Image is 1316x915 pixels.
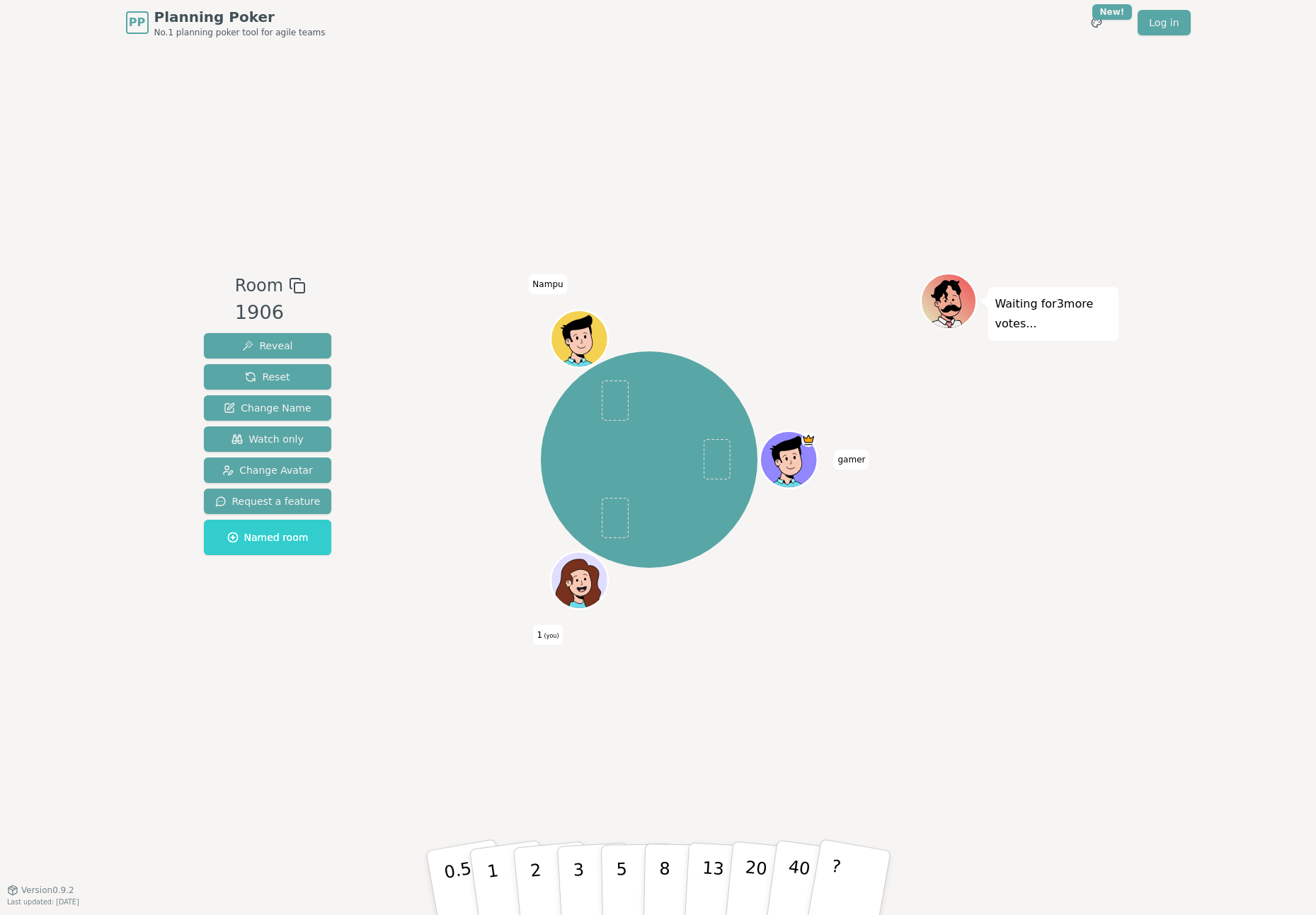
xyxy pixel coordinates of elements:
button: Change Name [204,395,332,421]
button: Reveal [204,333,332,359]
button: Change Avatar [204,458,332,483]
button: Request a feature [204,489,332,514]
button: Click to change your avatar [552,554,606,607]
span: Watch only [231,432,304,446]
span: gamer is the host [801,433,816,447]
span: Room [235,273,283,298]
button: Reset [204,364,332,390]
button: Named room [204,520,332,555]
a: PPPlanning PokerNo.1 planning poker tool for agile teams [126,7,326,38]
div: New! [1092,4,1133,20]
p: Waiting for 3 more votes... [995,294,1111,334]
span: No.1 planning poker tool for agile teams [154,27,326,38]
span: Click to change your name [834,450,869,470]
span: Named room [227,530,309,544]
span: PP [129,14,145,31]
a: Log in [1138,10,1190,35]
span: Request a feature [215,494,321,508]
span: Reveal [242,339,292,353]
span: Reset [245,370,290,384]
span: Planning Poker [154,7,326,27]
span: Click to change your name [529,274,566,294]
button: New! [1084,10,1109,35]
span: (you) [542,632,559,639]
div: 1906 [235,298,306,327]
button: Watch only [204,426,332,452]
span: Change Avatar [222,463,313,477]
button: Version0.9.2 [7,885,74,896]
span: Click to change your name [533,624,562,644]
span: Version 0.9.2 [21,885,74,896]
span: Change Name [224,401,311,415]
span: Last updated: [DATE] [7,898,79,906]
